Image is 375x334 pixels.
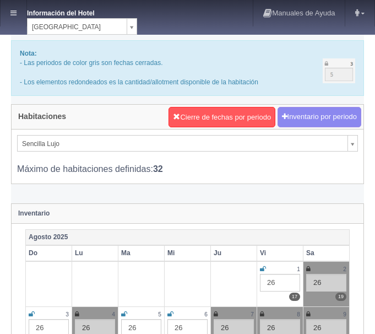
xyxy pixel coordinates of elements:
[297,311,300,317] small: 8
[20,50,37,57] b: Nota:
[118,245,165,261] th: Ma
[306,274,346,292] div: 26
[18,112,66,121] h4: Habitaciones
[66,311,69,317] small: 3
[27,6,115,18] dt: Información del Hotel
[18,209,50,217] strong: Inventario
[26,229,350,245] th: Agosto 2025
[26,245,72,261] th: Do
[257,245,303,261] th: Vi
[303,245,350,261] th: Sa
[343,311,346,317] small: 9
[297,266,300,272] small: 1
[72,245,118,261] th: Lu
[27,18,137,35] a: [GEOGRAPHIC_DATA]
[260,274,300,292] div: 26
[112,311,115,317] small: 4
[278,107,361,127] button: Inventario por periodo
[343,266,346,272] small: 2
[153,164,163,174] b: 32
[165,245,211,261] th: Mi
[204,311,208,317] small: 6
[22,136,343,152] span: Sencilla Lujo
[335,293,346,301] label: 19
[17,135,358,152] a: Sencilla Lujo
[289,293,300,301] label: 17
[17,152,358,175] div: Máximo de habitaciones definidas:
[251,311,254,317] small: 7
[169,107,275,128] button: Cierre de fechas por periodo
[211,245,257,261] th: Ju
[11,40,364,96] div: - Las periodos de color gris son fechas cerradas. - Los elementos redondeados es la cantidad/allo...
[323,58,355,83] img: cutoff.png
[32,19,122,35] span: [GEOGRAPHIC_DATA]
[158,311,161,317] small: 5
